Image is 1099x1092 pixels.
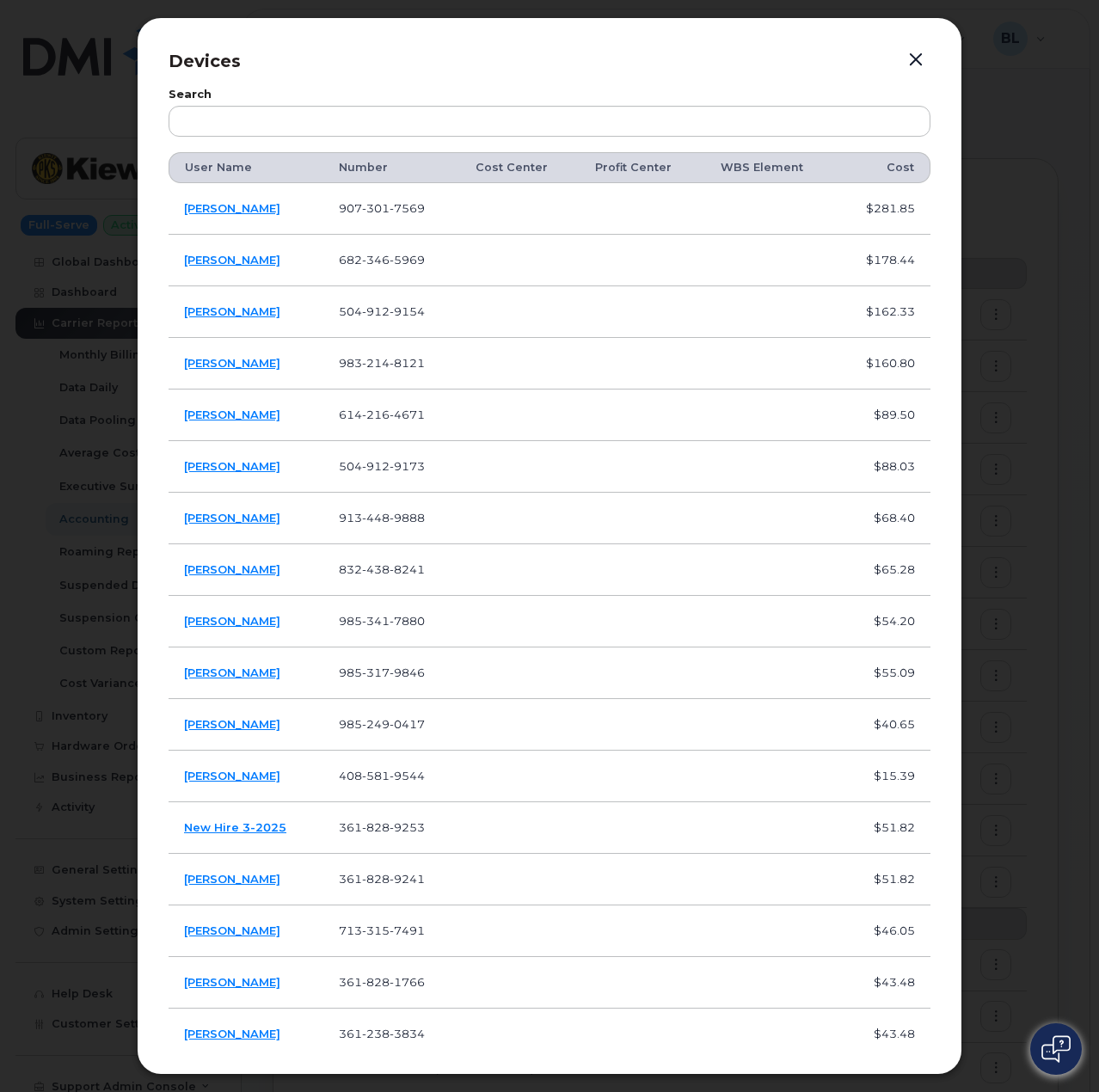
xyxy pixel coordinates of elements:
span: 504 [339,304,425,318]
span: 249 [362,717,390,731]
td: $88.03 [838,441,930,493]
span: 832 [339,562,425,576]
td: $43.48 [838,1009,930,1060]
td: $43.48 [838,957,930,1009]
span: 912 [362,304,390,318]
span: 438 [362,562,390,576]
span: 9173 [390,459,425,473]
span: 9888 [390,511,425,525]
td: $162.33 [838,286,930,338]
span: 828 [362,872,390,886]
span: 9241 [390,872,425,886]
span: 713 [339,923,425,937]
span: 5969 [390,253,425,267]
td: $51.82 [838,802,930,854]
span: 682 [339,253,425,267]
span: 238 [362,1027,390,1040]
span: 912 [362,459,390,473]
span: 985 [339,717,425,731]
span: 7880 [390,614,425,628]
span: 361 [339,1027,425,1040]
span: 9846 [390,666,425,679]
td: $68.40 [838,493,930,544]
td: $178.44 [838,235,930,286]
span: 985 [339,614,425,628]
span: 408 [339,769,425,782]
span: 828 [362,820,390,834]
span: 3834 [390,1027,425,1040]
span: 361 [339,975,425,989]
span: 361 [339,820,425,834]
span: 828 [362,975,390,989]
td: $40.65 [838,699,930,751]
span: 0417 [390,717,425,731]
td: $55.09 [838,647,930,699]
span: 9544 [390,769,425,782]
span: 8121 [390,356,425,370]
span: 9154 [390,304,425,318]
td: $15.39 [838,751,930,802]
span: 361 [339,872,425,886]
img: Open chat [1041,1035,1071,1063]
span: 8241 [390,562,425,576]
span: 346 [362,253,390,267]
span: 614 [339,408,425,421]
td: $54.20 [838,596,930,647]
span: 216 [362,408,390,421]
td: $51.82 [838,854,930,905]
td: $46.05 [838,905,930,957]
span: 504 [339,459,425,473]
span: 317 [362,666,390,679]
td: $65.28 [838,544,930,596]
span: 983 [339,356,425,370]
td: $89.50 [838,390,930,441]
td: $160.80 [838,338,930,390]
span: 448 [362,511,390,525]
span: 9253 [390,820,425,834]
span: 214 [362,356,390,370]
span: 913 [339,511,425,525]
span: 985 [339,666,425,679]
span: 4671 [390,408,425,421]
span: 581 [362,769,390,782]
span: 7491 [390,923,425,937]
span: 341 [362,614,390,628]
span: 315 [362,923,390,937]
span: 1766 [390,975,425,989]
